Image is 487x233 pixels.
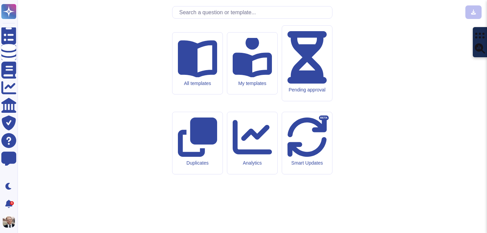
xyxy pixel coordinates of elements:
[176,6,332,18] input: Search a question or template...
[3,215,15,228] img: user
[178,81,217,86] div: All templates
[233,81,272,86] div: My templates
[1,214,20,229] button: user
[287,87,327,93] div: Pending approval
[319,115,329,120] div: BETA
[287,160,327,166] div: Smart Updates
[233,160,272,166] div: Analytics
[178,160,217,166] div: Duplicates
[10,201,14,205] div: 5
